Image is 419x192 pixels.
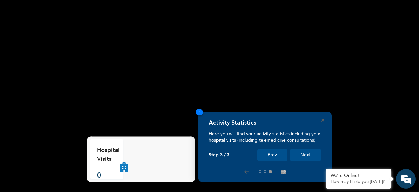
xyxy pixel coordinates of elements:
button: Prev [257,149,287,161]
p: Hospital Visits [97,146,120,164]
div: We're Online! [331,173,386,179]
p: Step 3 / 3 [209,152,229,158]
h4: Activity Statistics [209,119,256,127]
button: Next [290,149,321,161]
span: 3 [196,109,203,115]
button: Close [321,119,324,122]
p: How may I help you today? [331,180,386,185]
p: 0 [97,170,120,181]
p: Here you will find your activity statistics including your hospital visits (including telemedicin... [209,131,321,144]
